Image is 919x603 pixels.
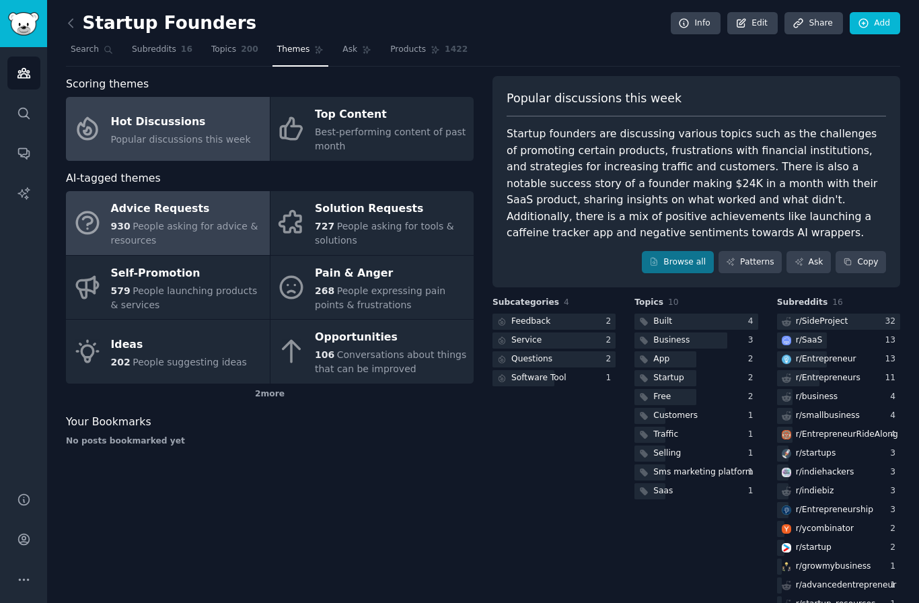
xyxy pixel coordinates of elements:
[653,372,684,384] div: Startup
[66,384,474,405] div: 2 more
[66,13,256,34] h2: Startup Founders
[66,76,149,93] span: Scoring themes
[653,353,669,365] div: App
[507,126,886,242] div: Startup founders are discussing various topics such as the challenges of promoting certain produc...
[653,410,698,422] div: Customers
[507,90,682,107] span: Popular discussions this week
[748,429,758,441] div: 1
[315,221,454,246] span: People asking for tools & solutions
[890,466,900,478] div: 3
[445,44,468,56] span: 1422
[748,353,758,365] div: 2
[634,408,758,425] a: Customers1
[653,485,673,497] div: Saas
[315,221,334,232] span: 727
[748,316,758,328] div: 4
[315,349,466,374] span: Conversations about things that can be improved
[127,39,197,67] a: Subreddits16
[270,256,474,320] a: Pain & Anger268People expressing pain points & frustrations
[653,429,678,441] div: Traffic
[207,39,263,67] a: Topics200
[885,316,900,328] div: 32
[777,446,900,462] a: startupsr/startups3
[890,429,900,441] div: 4
[511,372,566,384] div: Software Tool
[338,39,376,67] a: Ask
[836,251,886,274] button: Copy
[606,372,616,384] div: 1
[784,12,842,35] a: Share
[782,468,791,477] img: indiehackers
[111,357,131,367] span: 202
[634,427,758,444] a: Traffic1
[492,351,616,368] a: Questions2
[777,483,900,500] a: r/indiebiz3
[8,12,39,36] img: GummySearch logo
[777,464,900,481] a: indiehackersr/indiehackers3
[66,39,118,67] a: Search
[748,485,758,497] div: 1
[777,427,900,444] a: EntrepreneurRideAlongr/EntrepreneurRideAlong4
[634,370,758,387] a: Startup2
[111,134,251,145] span: Popular discussions this week
[890,448,900,460] div: 3
[492,314,616,330] a: Feedback2
[315,285,334,296] span: 268
[634,389,758,406] a: Free2
[832,297,843,307] span: 16
[66,191,270,255] a: Advice Requests930People asking for advice & resources
[782,562,791,571] img: growmybusiness
[642,251,714,274] a: Browse all
[111,285,258,310] span: People launching products & services
[777,408,900,425] a: r/smallbusiness4
[796,353,856,365] div: r/ Entrepreneur
[777,540,900,557] a: startupr/startup2
[270,97,474,161] a: Top ContentBest-performing content of past month
[890,523,900,535] div: 2
[777,332,900,349] a: SaaSr/SaaS13
[606,353,616,365] div: 2
[270,320,474,384] a: Opportunities106Conversations about things that can be improved
[890,391,900,403] div: 4
[272,39,329,67] a: Themes
[66,170,161,187] span: AI-tagged themes
[786,251,831,274] a: Ask
[111,221,131,232] span: 930
[315,262,467,284] div: Pain & Anger
[890,504,900,516] div: 3
[66,435,474,448] div: No posts bookmarked yet
[777,502,900,519] a: Entrepreneurshipr/Entrepreneurship3
[796,466,854,478] div: r/ indiehackers
[634,314,758,330] a: Built4
[66,256,270,320] a: Self-Promotion579People launching products & services
[777,521,900,538] a: ycombinatorr/ycombinator2
[796,429,898,441] div: r/ EntrepreneurRideAlong
[653,391,671,403] div: Free
[796,542,832,554] div: r/ startup
[782,430,791,439] img: EntrepreneurRideAlong
[777,370,900,387] a: r/Entrepreneurs11
[777,389,900,406] a: r/business4
[890,485,900,497] div: 3
[492,370,616,387] a: Software Tool1
[385,39,472,67] a: Products1422
[796,316,848,328] div: r/ SideProject
[315,199,467,220] div: Solution Requests
[634,332,758,349] a: Business3
[796,410,860,422] div: r/ smallbusiness
[132,44,176,56] span: Subreddits
[885,334,900,347] div: 13
[777,559,900,575] a: growmybusinessr/growmybusiness1
[796,504,873,516] div: r/ Entrepreneurship
[782,449,791,458] img: startups
[511,353,552,365] div: Questions
[71,44,99,56] span: Search
[782,505,791,515] img: Entrepreneurship
[606,334,616,347] div: 2
[850,12,900,35] a: Add
[748,410,758,422] div: 1
[66,320,270,384] a: Ideas202People suggesting ideas
[211,44,236,56] span: Topics
[796,334,823,347] div: r/ SaaS
[727,12,778,35] a: Edit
